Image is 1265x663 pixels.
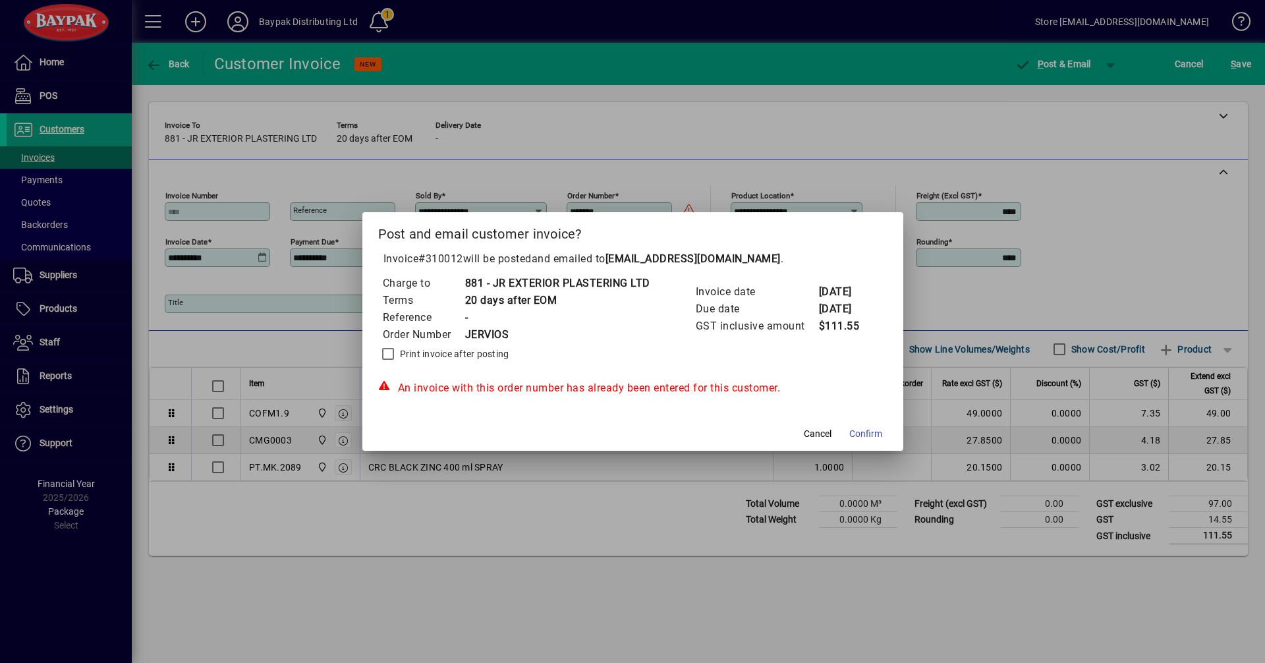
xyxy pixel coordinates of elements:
[695,318,818,335] td: GST inclusive amount
[695,283,818,301] td: Invoice date
[849,427,882,441] span: Confirm
[464,275,650,292] td: 881 - JR EXTERIOR PLASTERING LTD
[382,326,464,343] td: Order Number
[464,309,650,326] td: -
[605,252,781,265] b: [EMAIL_ADDRESS][DOMAIN_NAME]
[382,292,464,309] td: Terms
[464,292,650,309] td: 20 days after EOM
[818,318,871,335] td: $111.55
[397,347,509,360] label: Print invoice after posting
[695,301,818,318] td: Due date
[818,283,871,301] td: [DATE]
[378,251,887,267] p: Invoice will be posted .
[797,422,839,446] button: Cancel
[382,309,464,326] td: Reference
[804,427,831,441] span: Cancel
[382,275,464,292] td: Charge to
[818,301,871,318] td: [DATE]
[532,252,781,265] span: and emailed to
[464,326,650,343] td: JERVIOS
[418,252,463,265] span: #310012
[362,212,903,250] h2: Post and email customer invoice?
[378,380,887,396] div: An invoice with this order number has already been entered for this customer.
[844,422,887,446] button: Confirm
